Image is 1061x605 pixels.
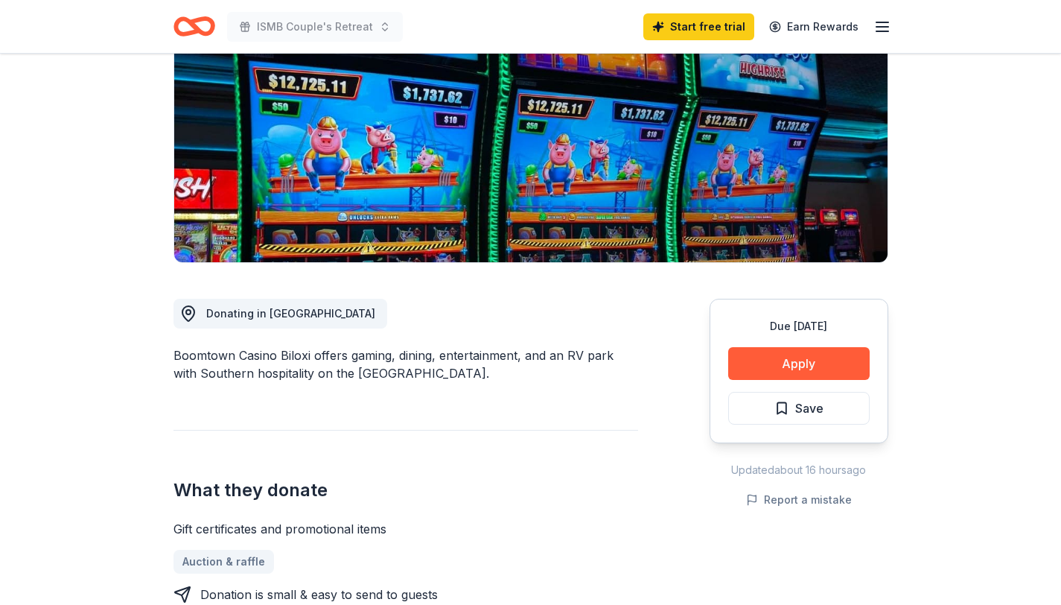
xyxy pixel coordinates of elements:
[173,478,638,502] h2: What they donate
[795,399,823,418] span: Save
[728,347,870,380] button: Apply
[173,9,215,44] a: Home
[728,392,870,425] button: Save
[643,13,754,40] a: Start free trial
[760,13,867,40] a: Earn Rewards
[257,18,373,36] span: ISMB Couple's Retreat
[173,520,638,538] div: Gift certificates and promotional items
[200,586,438,604] div: Donation is small & easy to send to guests
[728,317,870,335] div: Due [DATE]
[173,550,274,574] a: Auction & raffle
[710,461,888,479] div: Updated about 16 hours ago
[206,307,375,320] span: Donating in [GEOGRAPHIC_DATA]
[746,491,852,509] button: Report a mistake
[227,12,403,42] button: ISMB Couple's Retreat
[173,346,638,382] div: Boomtown Casino Biloxi offers gaming, dining, entertainment, and an RV park with Southern hospita...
